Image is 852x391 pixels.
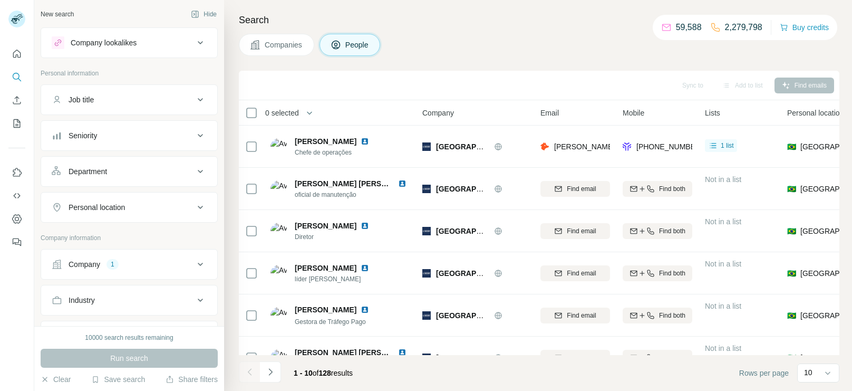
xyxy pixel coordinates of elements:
img: LinkedIn logo [398,179,406,188]
img: Logo of Universidade Ibirapuera [422,185,431,193]
button: Find both [623,265,692,281]
span: [PERSON_NAME][EMAIL_ADDRESS][PERSON_NAME][DOMAIN_NAME] [554,142,801,151]
span: [GEOGRAPHIC_DATA] [436,227,515,235]
span: Find both [659,226,685,236]
div: Company lookalikes [71,37,137,48]
span: 1 list [721,141,734,150]
span: Find both [659,269,685,278]
span: Find both [659,311,685,320]
span: 128 [319,369,331,377]
span: 🇧🇷 [787,268,796,279]
span: Companies [265,40,303,50]
div: Company [69,259,100,270]
span: Find both [659,184,685,194]
span: Chefe de operações [295,148,373,157]
button: Save search [91,374,145,385]
div: 1 [106,260,119,269]
span: [GEOGRAPHIC_DATA] [436,269,515,278]
img: Avatar [270,180,287,197]
img: Avatar [270,349,287,366]
button: Find email [540,181,610,197]
span: 🇧🇷 [787,141,796,152]
span: 🇧🇷 [787,352,796,363]
span: [GEOGRAPHIC_DATA] [436,142,515,151]
button: Search [8,68,25,87]
h4: Search [239,13,839,27]
div: Seniority [69,130,97,141]
button: Find email [540,350,610,366]
span: [PERSON_NAME] [PERSON_NAME] [295,179,421,188]
button: Personal location [41,195,217,220]
span: 1 - 10 [294,369,313,377]
img: LinkedIn logo [398,348,406,357]
span: Not in a list [705,260,741,268]
button: Enrich CSV [8,91,25,110]
span: Find email [567,269,596,278]
span: Rows per page [739,368,789,378]
div: Department [69,166,107,177]
span: [GEOGRAPHIC_DATA] [436,185,515,193]
p: 10 [804,367,812,378]
span: Not in a list [705,302,741,310]
span: of [313,369,319,377]
button: Share filters [166,374,218,385]
span: [GEOGRAPHIC_DATA] [436,311,515,320]
button: Find both [623,223,692,239]
button: Feedback [8,233,25,252]
img: LinkedIn logo [361,137,369,146]
span: [PERSON_NAME] [295,263,356,273]
span: Email [540,108,559,118]
div: Industry [69,295,95,306]
span: líder [PERSON_NAME] [295,274,373,284]
button: Use Surfe on LinkedIn [8,163,25,182]
span: [PHONE_NUMBER] [636,142,703,151]
span: Find email [567,226,596,236]
span: [PERSON_NAME] [295,304,356,315]
button: Industry [41,288,217,313]
button: Company1 [41,252,217,277]
span: 0 selected [265,108,299,118]
img: LinkedIn logo [361,264,369,272]
button: Department [41,159,217,184]
img: provider hunter logo [540,141,549,152]
p: 2,279,798 [725,21,762,34]
button: Company lookalikes [41,30,217,55]
div: Personal location [69,202,125,213]
img: provider forager logo [623,141,631,152]
span: People [345,40,370,50]
button: Clear [41,374,71,385]
button: Navigate to next page [260,361,281,383]
button: Dashboard [8,209,25,228]
button: Find email [540,265,610,281]
span: Gestora de Tráfego Pago [295,318,366,326]
img: LinkedIn logo [361,222,369,230]
button: Use Surfe API [8,186,25,205]
span: Find email [567,311,596,320]
span: [PERSON_NAME] [295,221,356,231]
span: Find email [567,353,596,363]
div: New search [41,9,74,19]
button: Hide [183,6,224,22]
button: Quick start [8,44,25,63]
p: Company information [41,233,218,243]
button: My lists [8,114,25,133]
img: Avatar [270,138,287,155]
div: Job title [69,94,94,105]
img: Logo of Universidade Ibirapuera [422,142,431,151]
span: oficial de manutenção [295,190,411,199]
span: 🇧🇷 [787,310,796,321]
div: 10000 search results remaining [85,333,173,342]
span: [PERSON_NAME] [PERSON_NAME] [295,348,421,357]
span: Personal location [787,108,844,118]
span: Find both [659,353,685,363]
img: Logo of Universidade Ibirapuera [422,269,431,278]
span: Lists [705,108,720,118]
img: Logo of Universidade Ibirapuera [422,227,431,235]
span: Not in a list [705,344,741,352]
img: Logo of Universidade Ibirapuera [422,311,431,320]
span: 🇧🇷 [787,184,796,194]
p: Personal information [41,69,218,78]
p: 59,588 [676,21,702,34]
span: 🇧🇷 [787,226,796,236]
span: [GEOGRAPHIC_DATA] [436,354,515,362]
